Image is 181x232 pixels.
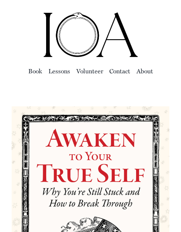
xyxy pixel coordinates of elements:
img: Institute of Awakening [42,12,139,58]
nav: Main [12,58,169,83]
a: Book [28,66,42,76]
a: Vol­un­teer [76,66,103,76]
a: ioa-logo [42,10,139,20]
a: Con­tact [109,66,130,76]
a: About [136,66,153,76]
a: Lessons [48,66,70,76]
